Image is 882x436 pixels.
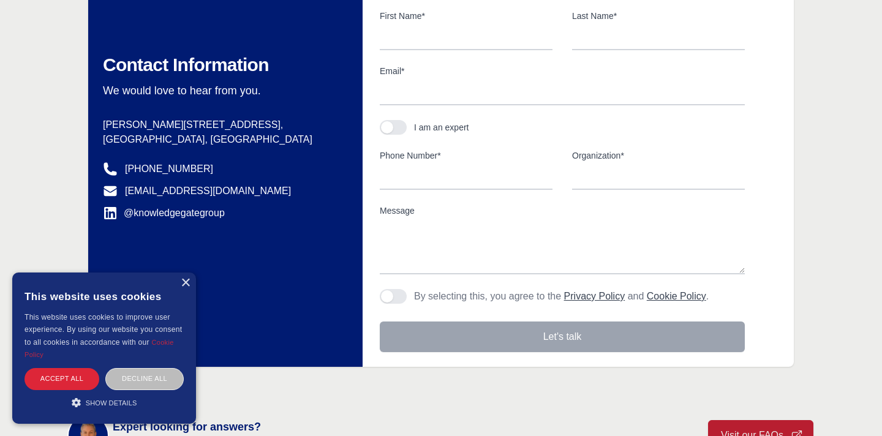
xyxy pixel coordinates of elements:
label: Organization* [572,149,745,162]
label: First Name* [380,10,552,22]
a: @knowledgegategroup [103,206,225,220]
div: Decline all [105,368,184,389]
p: We would love to hear from you. [103,83,333,98]
div: Close [181,279,190,288]
a: Privacy Policy [564,291,625,301]
p: [PERSON_NAME][STREET_ADDRESS], [103,118,333,132]
label: Phone Number* [380,149,552,162]
button: Let's talk [380,321,745,352]
a: Cookie Policy [647,291,706,301]
a: [PHONE_NUMBER] [125,162,213,176]
div: Show details [24,396,184,408]
div: I am an expert [414,121,469,133]
div: Accept all [24,368,99,389]
label: Last Name* [572,10,745,22]
label: Message [380,205,745,217]
p: [GEOGRAPHIC_DATA], [GEOGRAPHIC_DATA] [103,132,333,147]
span: This website uses cookies to improve user experience. By using our website you consent to all coo... [24,313,182,347]
a: Cookie Policy [24,339,174,358]
a: [EMAIL_ADDRESS][DOMAIN_NAME] [125,184,291,198]
div: This website uses cookies [24,282,184,311]
h2: Contact Information [103,54,333,76]
label: Email* [380,65,745,77]
span: Expert looking for answers? [113,418,401,435]
p: By selecting this, you agree to the and . [414,289,709,304]
span: Show details [86,399,137,407]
